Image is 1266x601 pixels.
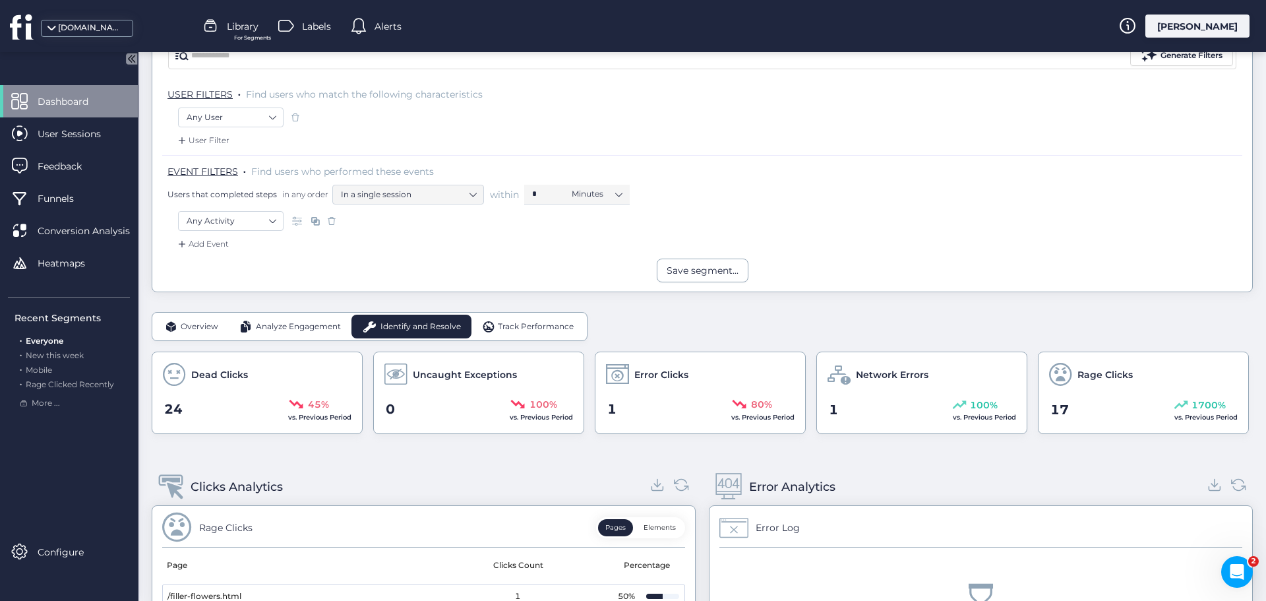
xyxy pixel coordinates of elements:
span: 1 [607,399,617,420]
span: 1 [829,400,838,420]
span: 80% [751,397,772,412]
nz-select-item: Any User [187,108,275,127]
span: . [20,333,22,346]
span: Everyone [26,336,63,346]
span: . [20,348,22,360]
span: Alerts [375,19,402,34]
span: vs. Previous Period [953,413,1016,422]
span: 45% [308,397,329,412]
nz-select-item: Any Activity [187,211,275,231]
div: User Filter [175,134,229,147]
span: Uncaught Exceptions [413,367,517,382]
span: Find users who performed these events [251,166,434,177]
span: USER FILTERS [167,88,233,100]
span: Users that completed steps [167,189,277,200]
span: . [20,362,22,375]
span: 0 [386,399,395,420]
span: vs. Previous Period [731,413,795,422]
span: Dead Clicks [191,367,248,382]
span: 1700% [1191,398,1226,412]
span: Rage Clicks [1077,367,1133,382]
span: Configure [38,545,104,559]
div: Add Event [175,237,229,251]
div: Recent Segments [15,311,130,325]
span: User Sessions [38,127,121,141]
div: Error Log [756,521,800,535]
span: Analyze Engagement [256,321,341,333]
span: . [20,377,22,389]
span: 2 [1248,556,1259,567]
mat-header-cell: Clicks Count [424,548,613,585]
div: Clicks Analytics [191,478,283,496]
nz-select-item: Minutes [572,184,622,204]
mat-header-cell: Page [162,548,424,585]
span: vs. Previous Period [1174,413,1238,422]
span: within [490,188,519,201]
span: . [243,163,246,176]
span: . [238,86,241,99]
span: 17 [1050,400,1069,420]
span: Dashboard [38,94,108,109]
span: Mobile [26,365,52,375]
iframe: Intercom live chat [1221,556,1253,588]
span: Overview [181,321,218,333]
span: EVENT FILTERS [167,166,238,177]
span: Labels [302,19,331,34]
span: Conversion Analysis [38,224,150,238]
nz-select-item: In a single session [341,185,475,205]
div: [DOMAIN_NAME] [58,22,124,34]
div: Save segment... [667,263,738,278]
span: Identify and Resolve [380,321,461,333]
span: 100% [529,397,557,412]
div: Rage Clicks [199,521,253,535]
span: For Segments [234,34,271,42]
span: Heatmaps [38,256,105,270]
span: New this week [26,350,84,360]
button: Pages [598,519,633,536]
mat-header-cell: Percentage [613,548,685,585]
span: vs. Previous Period [510,413,573,422]
span: Error Clicks [634,367,688,382]
div: Generate Filters [1160,49,1222,62]
span: vs. Previous Period [288,413,351,422]
span: in any order [280,189,328,200]
span: Feedback [38,159,102,174]
div: [PERSON_NAME] [1145,15,1250,38]
span: Rage Clicked Recently [26,379,114,389]
span: Funnels [38,191,94,206]
span: Network Errors [856,367,928,382]
button: Elements [636,519,683,536]
span: Library [227,19,258,34]
span: More ... [32,397,60,410]
span: Find users who match the following characteristics [246,88,483,100]
div: Error Analytics [749,478,835,496]
button: Generate Filters [1130,46,1233,66]
span: Track Performance [498,321,574,333]
span: 24 [164,399,183,420]
span: 100% [970,398,998,412]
